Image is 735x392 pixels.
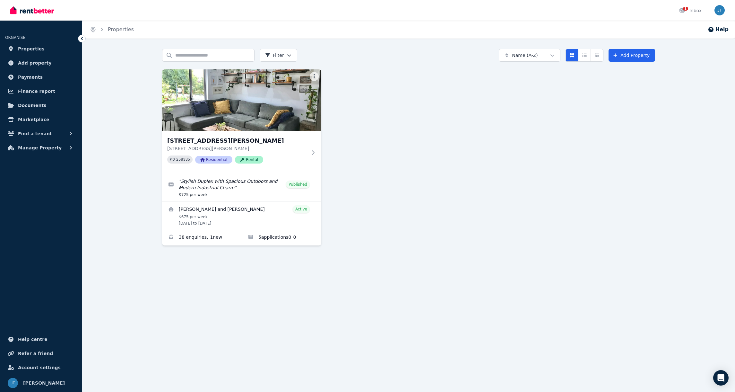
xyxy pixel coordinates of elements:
a: Account settings [5,361,77,374]
span: Account settings [18,364,61,371]
a: Payments [5,71,77,84]
div: Open Intercom Messenger [713,370,729,386]
span: Refer a friend [18,350,53,357]
img: Jacek Tomaka [714,5,725,15]
a: 3 Trevithick Close, Stirling[STREET_ADDRESS][PERSON_NAME][STREET_ADDRESS][PERSON_NAME]PID 258335R... [162,69,321,174]
span: Marketplace [18,116,49,123]
button: Name (A-Z) [499,49,560,62]
span: Rental [235,156,263,164]
a: Finance report [5,85,77,98]
span: Help centre [18,335,48,343]
code: 258335 [176,157,190,162]
nav: Breadcrumb [82,21,142,39]
button: Compact list view [578,49,591,62]
button: Card view [566,49,578,62]
a: Documents [5,99,77,112]
span: Find a tenant [18,130,52,138]
h3: [STREET_ADDRESS][PERSON_NAME] [167,136,307,145]
div: Inbox [679,7,702,14]
div: View options [566,49,603,62]
button: Manage Property [5,141,77,154]
span: Filter [265,52,284,58]
span: Documents [18,102,47,109]
a: Add Property [609,49,655,62]
img: 3 Trevithick Close, Stirling [162,69,321,131]
a: Add property [5,57,77,69]
button: Filter [260,49,297,62]
button: More options [310,72,319,81]
button: Find a tenant [5,127,77,140]
span: 1 [683,7,688,11]
small: PID [170,158,175,161]
a: Properties [5,42,77,55]
a: Marketplace [5,113,77,126]
span: Residential [195,156,232,164]
span: Manage Property [18,144,62,152]
a: Enquiries for 3 Trevithick Close, Stirling [162,230,242,245]
a: Properties [108,26,134,32]
span: ORGANISE [5,35,25,40]
span: Finance report [18,87,55,95]
a: Edit listing: Stylish Duplex with Spacious Outdoors and Modern Industrial Charm [162,174,321,201]
img: Jacek Tomaka [8,378,18,388]
span: [PERSON_NAME] [23,379,65,387]
span: Add property [18,59,52,67]
a: Help centre [5,333,77,346]
img: RentBetter [10,5,54,15]
button: Help [708,26,729,33]
a: Refer a friend [5,347,77,360]
span: Properties [18,45,45,53]
p: [STREET_ADDRESS][PERSON_NAME] [167,145,307,152]
span: Name (A-Z) [512,52,538,58]
button: Expanded list view [591,49,603,62]
a: View details for Taine Walden and Himiona Davis [162,201,321,230]
a: Applications for 3 Trevithick Close, Stirling [242,230,321,245]
span: Payments [18,73,43,81]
